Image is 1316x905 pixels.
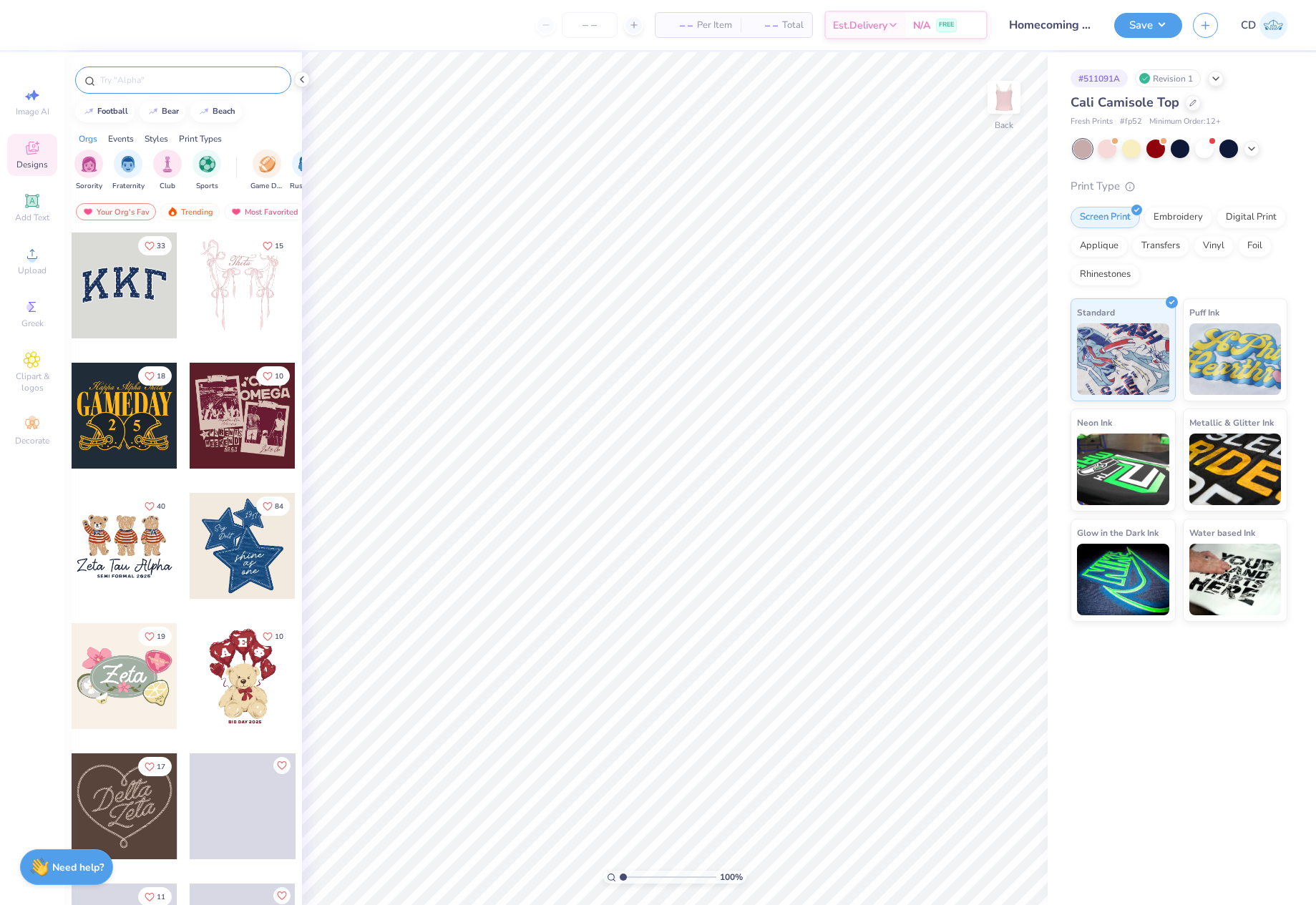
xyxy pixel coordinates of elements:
[15,212,49,223] span: Add Text
[275,373,283,380] span: 10
[192,150,221,192] button: filter button
[250,150,283,192] div: filter for Game Day
[1194,235,1234,257] div: Vinyl
[138,236,172,255] button: Like
[1259,11,1287,39] img: Cedric Diasanta
[1071,235,1128,257] div: Applique
[298,156,315,172] img: Rush & Bid Image
[16,106,49,117] span: Image AI
[190,101,242,122] button: beach
[913,18,930,33] span: N/A
[1077,525,1159,540] span: Glow in the Dark Ink
[1189,525,1255,540] span: Water based Ink
[1241,17,1256,34] span: CD
[720,871,743,884] span: 100 %
[290,150,323,192] button: filter button
[230,207,242,217] img: most_fav.gif
[1189,544,1282,615] img: Water based Ink
[833,18,887,33] span: Est. Delivery
[1144,207,1212,228] div: Embroidery
[138,757,172,776] button: Like
[275,243,283,250] span: 15
[1120,116,1142,128] span: # fp52
[697,18,732,33] span: Per Item
[75,101,135,122] button: football
[1071,94,1179,111] span: Cali Camisole Top
[120,156,136,172] img: Fraternity Image
[990,83,1018,112] img: Back
[76,181,102,192] span: Sorority
[82,207,94,217] img: most_fav.gif
[140,101,185,122] button: bear
[157,243,165,250] span: 33
[998,11,1103,39] input: Untitled Design
[157,633,165,640] span: 19
[79,132,97,145] div: Orgs
[256,496,290,516] button: Like
[256,366,290,386] button: Like
[275,633,283,640] span: 10
[1077,305,1115,320] span: Standard
[160,156,175,172] img: Club Image
[112,181,145,192] span: Fraternity
[1071,69,1128,87] div: # 511091A
[1135,69,1201,87] div: Revision 1
[1241,11,1287,39] a: CD
[1077,544,1169,615] img: Glow in the Dark Ink
[138,627,172,646] button: Like
[1189,323,1282,395] img: Puff Ink
[1114,13,1182,38] button: Save
[256,627,290,646] button: Like
[1071,116,1113,128] span: Fresh Prints
[76,203,156,220] div: Your Org's Fav
[15,435,49,446] span: Decorate
[1149,116,1221,128] span: Minimum Order: 12 +
[21,318,44,329] span: Greek
[1077,323,1169,395] img: Standard
[749,18,778,33] span: – –
[782,18,804,33] span: Total
[259,156,276,172] img: Game Day Image
[99,73,282,87] input: Try "Alpha"
[995,119,1013,132] div: Back
[1071,178,1287,195] div: Print Type
[1217,207,1286,228] div: Digital Print
[147,107,159,116] img: trend_line.gif
[199,156,215,172] img: Sports Image
[157,373,165,380] span: 18
[1132,235,1189,257] div: Transfers
[192,150,221,192] div: filter for Sports
[250,150,283,192] button: filter button
[198,107,210,116] img: trend_line.gif
[157,763,165,771] span: 17
[290,181,323,192] span: Rush & Bid
[196,181,218,192] span: Sports
[7,371,57,393] span: Clipart & logos
[179,132,222,145] div: Print Types
[1071,207,1140,228] div: Screen Print
[157,894,165,901] span: 11
[74,150,103,192] div: filter for Sorority
[250,181,283,192] span: Game Day
[83,107,94,116] img: trend_line.gif
[97,107,128,115] div: football
[256,236,290,255] button: Like
[1071,264,1140,285] div: Rhinestones
[1077,434,1169,505] img: Neon Ink
[664,18,693,33] span: – –
[16,159,48,170] span: Designs
[160,181,175,192] span: Club
[138,496,172,516] button: Like
[153,150,182,192] button: filter button
[167,207,178,217] img: trending.gif
[160,203,220,220] div: Trending
[145,132,168,145] div: Styles
[1189,434,1282,505] img: Metallic & Glitter Ink
[1238,235,1272,257] div: Foil
[18,265,47,276] span: Upload
[112,150,145,192] div: filter for Fraternity
[224,203,305,220] div: Most Favorited
[939,20,954,30] span: FREE
[162,107,179,115] div: bear
[74,150,103,192] button: filter button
